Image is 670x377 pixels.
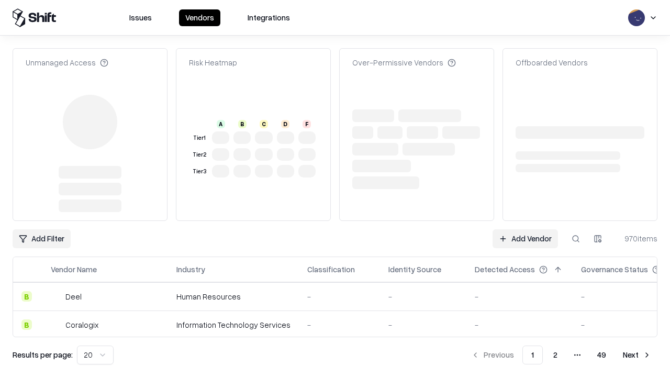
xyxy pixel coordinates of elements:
button: 1 [522,346,543,364]
div: Coralogix [65,319,98,330]
button: 2 [545,346,566,364]
p: Results per page: [13,349,73,360]
button: Issues [123,9,158,26]
div: F [303,120,311,128]
div: Unmanaged Access [26,57,108,68]
nav: pagination [465,346,657,364]
div: - [475,319,564,330]
div: Detected Access [475,264,535,275]
div: A [217,120,225,128]
div: B [21,291,32,302]
div: - [475,291,564,302]
img: Coralogix [51,319,61,330]
div: Governance Status [581,264,648,275]
div: B [238,120,247,128]
button: Add Filter [13,229,71,248]
div: Human Resources [176,291,291,302]
div: C [260,120,268,128]
img: Deel [51,291,61,302]
div: - [388,291,458,302]
div: Identity Source [388,264,441,275]
div: Tier 1 [191,134,208,142]
div: Offboarded Vendors [516,57,588,68]
button: Next [617,346,657,364]
div: Risk Heatmap [189,57,237,68]
div: - [307,291,372,302]
div: B [21,319,32,330]
div: Deel [65,291,82,302]
div: D [281,120,289,128]
div: - [388,319,458,330]
div: Classification [307,264,355,275]
button: Vendors [179,9,220,26]
div: Industry [176,264,205,275]
div: - [307,319,372,330]
div: Vendor Name [51,264,97,275]
button: Integrations [241,9,296,26]
div: Over-Permissive Vendors [352,57,456,68]
div: Information Technology Services [176,319,291,330]
a: Add Vendor [493,229,558,248]
div: Tier 2 [191,150,208,159]
div: 970 items [616,233,657,244]
button: 49 [589,346,615,364]
div: Tier 3 [191,167,208,176]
